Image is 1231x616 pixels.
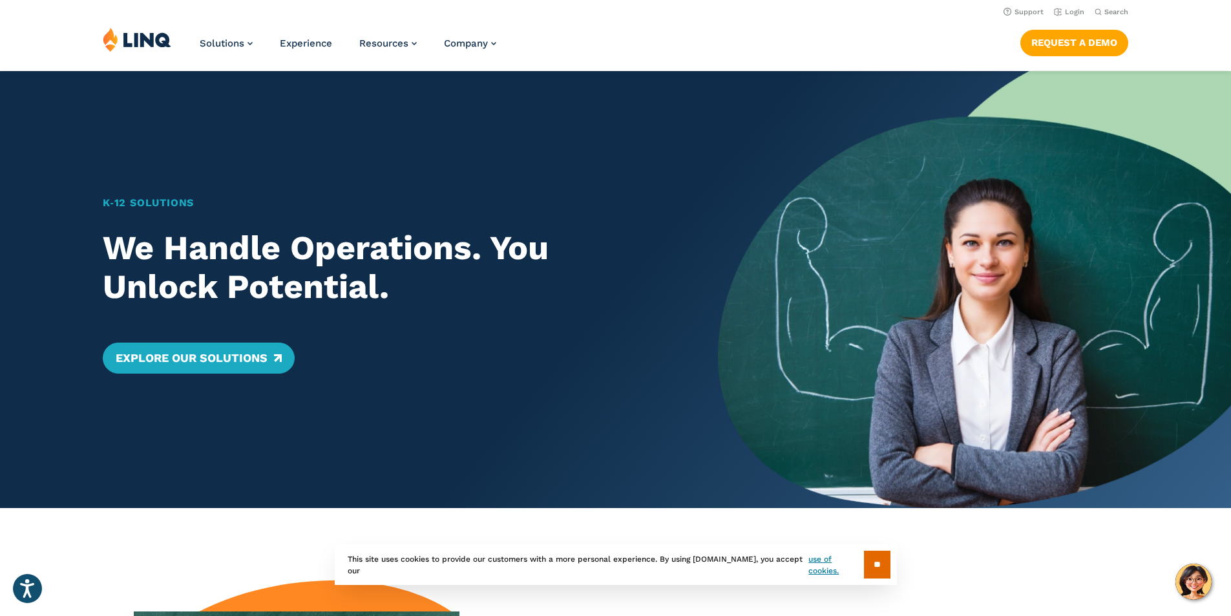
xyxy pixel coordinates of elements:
[335,544,897,585] div: This site uses cookies to provide our customers with a more personal experience. By using [DOMAIN...
[200,27,496,70] nav: Primary Navigation
[103,195,668,211] h1: K‑12 Solutions
[1020,27,1128,56] nav: Button Navigation
[103,27,171,52] img: LINQ | K‑12 Software
[1020,30,1128,56] a: Request a Demo
[1104,8,1128,16] span: Search
[103,229,668,306] h2: We Handle Operations. You Unlock Potential.
[1004,8,1044,16] a: Support
[359,37,408,49] span: Resources
[1054,8,1084,16] a: Login
[808,553,863,577] a: use of cookies.
[200,37,253,49] a: Solutions
[718,71,1231,508] img: Home Banner
[444,37,496,49] a: Company
[1095,7,1128,17] button: Open Search Bar
[280,37,332,49] a: Experience
[359,37,417,49] a: Resources
[103,343,295,374] a: Explore Our Solutions
[1175,564,1212,600] button: Hello, have a question? Let’s chat.
[444,37,488,49] span: Company
[200,37,244,49] span: Solutions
